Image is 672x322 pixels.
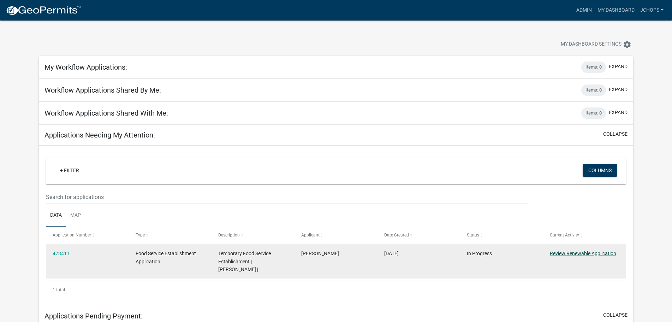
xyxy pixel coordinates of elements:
button: My Dashboard Settingssettings [555,37,637,51]
a: Review Renewable Application [550,251,616,256]
a: Data [46,204,66,227]
div: 1 total [46,281,626,299]
datatable-header-cell: Date Created [377,227,460,244]
a: + Filter [54,164,85,177]
h5: My Workflow Applications: [44,63,127,71]
span: Type [136,233,145,238]
span: Food Service Establishment Application [136,251,196,264]
input: Search for applications [46,190,528,204]
div: Items: 0 [581,62,606,73]
h5: Applications Pending Payment: [44,312,143,320]
h5: Applications Needing My Attention: [44,131,155,139]
datatable-header-cell: Status [460,227,543,244]
datatable-header-cell: Description [212,227,295,244]
a: Admin [573,4,595,17]
span: Temporary Food Service Establishment | Jackie Brand | [218,251,271,273]
span: Current Activity [550,233,579,238]
span: My Dashboard Settings [561,40,622,49]
a: My Dashboard [595,4,637,17]
span: Status [467,233,479,238]
div: Items: 0 [581,107,606,119]
span: Jacquiln Brand [301,251,339,256]
a: jchops [637,4,666,17]
a: 473411 [53,251,70,256]
span: Applicant [301,233,320,238]
button: expand [609,109,628,116]
button: collapse [603,130,628,138]
span: 09/04/2025 [384,251,399,256]
button: Columns [583,164,617,177]
i: settings [623,40,631,49]
a: Map [66,204,85,227]
h5: Workflow Applications Shared By Me: [44,86,161,94]
datatable-header-cell: Current Activity [543,227,626,244]
h5: Workflow Applications Shared With Me: [44,109,168,117]
datatable-header-cell: Type [129,227,212,244]
datatable-header-cell: Applicant [295,227,377,244]
span: Date Created [384,233,409,238]
button: expand [609,63,628,70]
datatable-header-cell: Application Number [46,227,129,244]
div: collapse [39,146,633,306]
button: collapse [603,311,628,319]
span: Application Number [53,233,91,238]
span: In Progress [467,251,492,256]
span: Description [218,233,240,238]
div: Items: 0 [581,84,606,96]
button: expand [609,86,628,93]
